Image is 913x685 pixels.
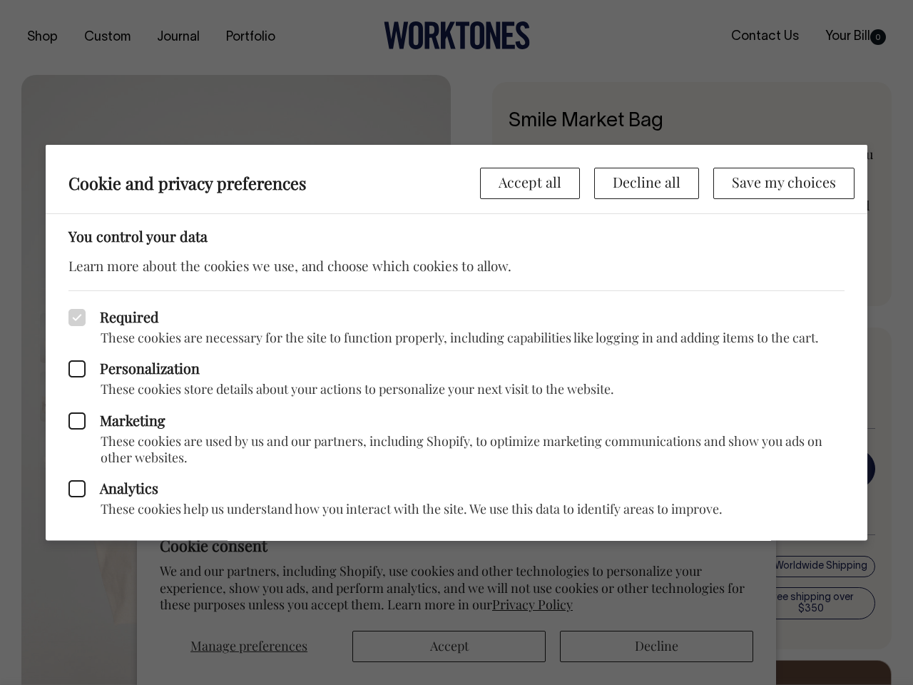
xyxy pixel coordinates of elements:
[68,255,845,275] p: Learn more about the cookies we use, and choose which cookies to allow.
[68,308,845,325] label: Required
[68,173,480,193] h2: Cookie and privacy preferences
[68,480,845,497] label: Analytics
[68,381,845,397] p: These cookies store details about your actions to personalize your next visit to the website.
[68,329,845,345] p: These cookies are necessary for the site to function properly, including capabilities like loggin...
[68,412,845,429] label: Marketing
[68,432,845,466] p: These cookies are used by us and our partners, including Shopify, to optimize marketing communica...
[594,168,699,199] button: Decline all
[68,360,845,377] label: Personalization
[68,228,845,245] h3: You control your data
[68,501,845,517] p: These cookies help us understand how you interact with the site. We use this data to identify are...
[713,168,855,199] button: Save my choices
[480,168,580,199] button: Accept all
